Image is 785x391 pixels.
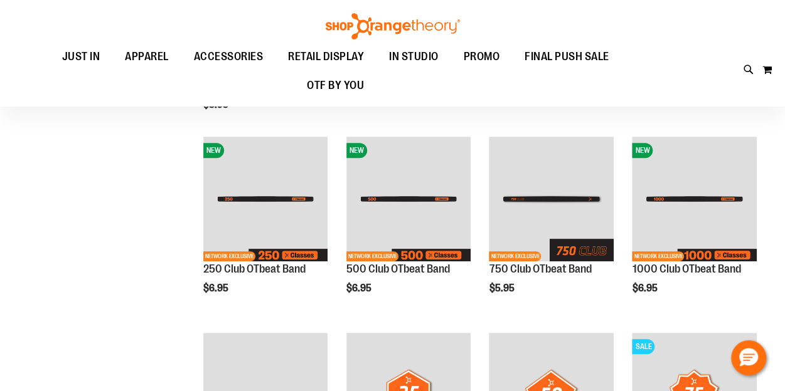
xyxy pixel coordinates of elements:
[294,71,376,100] a: OTF BY YOU
[483,130,620,326] div: product
[632,283,659,294] span: $6.95
[632,137,757,263] a: Image of 1000 Club OTbeat BandNEWNETWORK EXCLUSIVE
[197,130,334,320] div: product
[512,43,622,71] a: FINAL PUSH SALE
[464,43,500,71] span: PROMO
[203,283,230,294] span: $6.95
[125,43,169,71] span: APPAREL
[489,137,614,263] a: Main of 750 Club OTBeat BandNETWORK EXCLUSIVE
[626,130,763,320] div: product
[203,137,328,263] a: Image of 250 Club OTbeat BandNEWNETWORK EXCLUSIVE
[489,137,614,261] img: Main of 750 Club OTBeat Band
[346,137,471,263] a: Image of 500 Club OTbeat BandNEWNETWORK EXCLUSIVE
[112,43,181,71] a: APPAREL
[62,43,100,71] span: JUST IN
[346,283,373,294] span: $6.95
[203,263,306,275] a: 250 Club OTbeat Band
[307,71,364,100] span: OTF BY YOU
[324,13,462,39] img: Shop Orangetheory
[203,137,328,261] img: Image of 250 Club OTbeat Band
[489,251,541,261] span: NETWORK EXCLUSIVE
[340,130,478,320] div: product
[346,251,398,261] span: NETWORK EXCLUSIVE
[288,43,364,71] span: RETAIL DISPLAY
[632,263,740,275] a: 1000 Club OTbeat Band
[632,339,654,354] span: SALE
[346,137,471,261] img: Image of 500 Club OTbeat Band
[632,143,653,158] span: NEW
[346,143,367,158] span: NEW
[525,43,609,71] span: FINAL PUSH SALE
[731,340,766,375] button: Hello, have a question? Let’s chat.
[632,137,757,261] img: Image of 1000 Club OTbeat Band
[203,143,224,158] span: NEW
[50,43,113,71] a: JUST IN
[489,283,516,294] span: $5.95
[346,263,450,275] a: 500 Club OTbeat Band
[181,43,276,71] a: ACCESSORIES
[489,263,591,275] a: 750 Club OTbeat Band
[389,43,439,71] span: IN STUDIO
[203,251,255,261] span: NETWORK EXCLUSIVE
[376,43,451,71] a: IN STUDIO
[451,43,513,71] a: PROMO
[275,43,376,71] a: RETAIL DISPLAY
[194,43,264,71] span: ACCESSORIES
[632,251,684,261] span: NETWORK EXCLUSIVE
